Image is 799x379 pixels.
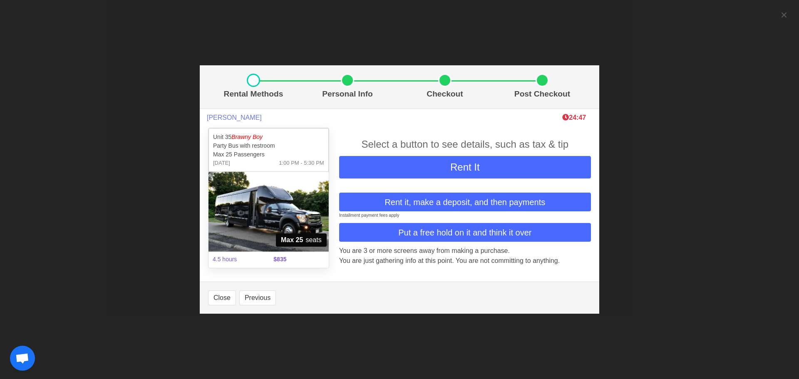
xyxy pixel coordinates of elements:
b: 24:47 [562,114,586,121]
p: Max 25 Passengers [213,150,324,159]
span: Put a free hold on it and think it over [398,226,531,239]
span: Rent It [450,161,480,173]
span: Rent it, make a deposit, and then payments [385,196,545,208]
a: Open chat [10,346,35,371]
p: Post Checkout [497,88,588,100]
p: Party Bus with restroom [213,141,324,150]
button: Rent It [339,156,591,178]
button: Close [208,290,236,305]
strong: Max 25 [281,235,303,245]
p: Personal Info [302,88,393,100]
em: Brawny Boy [231,134,263,140]
span: [DATE] [213,159,230,167]
button: Rent it, make a deposit, and then payments [339,193,591,211]
span: [PERSON_NAME] [207,114,262,121]
p: Checkout [399,88,490,100]
button: Previous [239,290,276,305]
p: Unit 35 [213,133,324,141]
p: You are 3 or more screens away from making a purchase. [339,246,591,256]
span: 4.5 hours [208,250,268,269]
p: You are just gathering info at this point. You are not committing to anything. [339,256,591,266]
p: Rental Methods [211,88,295,100]
button: Put a free hold on it and think it over [339,223,591,242]
span: seats [276,233,327,247]
img: 35%2001.jpg [208,172,329,252]
small: Installment payment fees apply [339,213,399,218]
span: 1:00 PM - 5:30 PM [279,159,324,167]
span: The clock is ticking ⁠— this timer shows how long we'll hold this limo during checkout. If time r... [562,114,586,121]
div: Select a button to see details, such as tax & tip [339,137,591,152]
